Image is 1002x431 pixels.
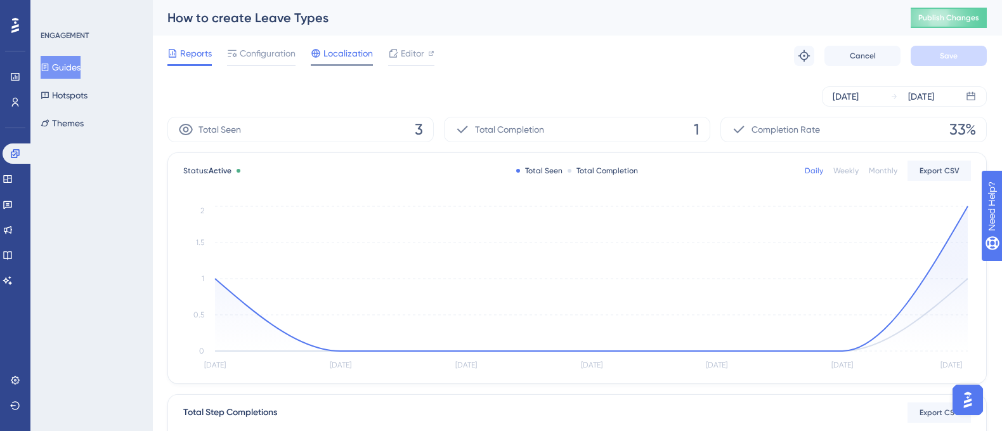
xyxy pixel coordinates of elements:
span: Export CSV [920,408,960,418]
div: Total Completion [568,166,638,176]
span: 1 [694,119,699,140]
div: Monthly [869,166,897,176]
span: Reports [180,46,212,61]
button: Export CSV [908,402,971,423]
div: How to create Leave Types [167,9,879,27]
tspan: 2 [200,206,204,215]
div: Total Step Completions [183,405,277,420]
tspan: [DATE] [940,361,962,369]
tspan: [DATE] [455,361,477,369]
div: Daily [805,166,823,176]
span: Total Seen [198,122,241,137]
tspan: [DATE] [330,361,351,369]
span: Editor [401,46,424,61]
span: Status: [183,166,231,176]
button: Cancel [824,46,901,66]
button: Export CSV [908,161,971,181]
span: Need Help? [30,3,79,18]
tspan: [DATE] [204,361,226,369]
button: Hotspots [41,84,88,107]
div: [DATE] [833,89,859,104]
span: Localization [323,46,373,61]
div: [DATE] [908,89,934,104]
button: Guides [41,56,81,79]
button: Publish Changes [911,8,987,28]
span: 33% [949,119,976,140]
span: Active [209,166,231,175]
tspan: 1.5 [196,238,204,247]
button: Save [911,46,987,66]
span: 3 [415,119,423,140]
div: Total Seen [516,166,563,176]
tspan: [DATE] [706,361,727,369]
tspan: 1 [202,274,204,283]
tspan: 0.5 [193,310,204,319]
iframe: UserGuiding AI Assistant Launcher [949,381,987,419]
div: Weekly [833,166,859,176]
span: Save [940,51,958,61]
tspan: [DATE] [581,361,602,369]
span: Cancel [850,51,876,61]
span: Total Completion [475,122,544,137]
tspan: [DATE] [831,361,853,369]
span: Export CSV [920,166,960,176]
button: Themes [41,112,84,135]
span: Configuration [240,46,296,61]
tspan: 0 [199,347,204,355]
span: Completion Rate [752,122,820,137]
span: Publish Changes [918,13,979,23]
div: ENGAGEMENT [41,30,89,41]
